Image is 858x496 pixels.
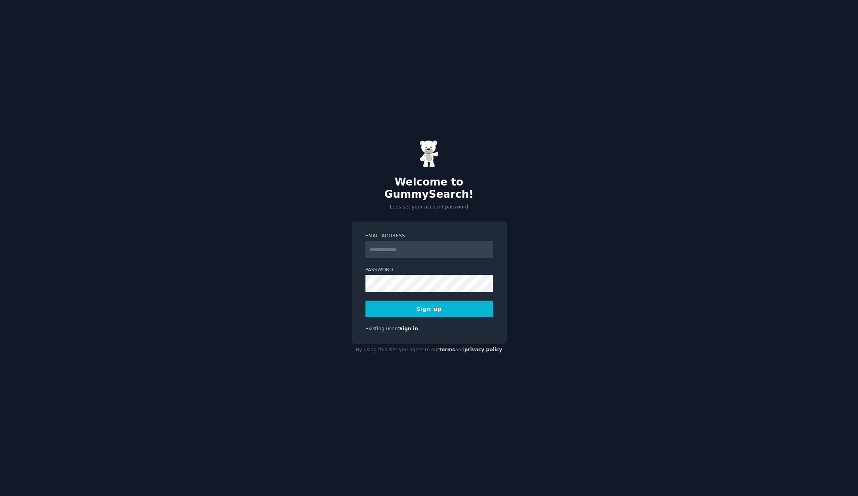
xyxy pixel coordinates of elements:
[439,347,455,352] a: terms
[352,176,507,201] h2: Welcome to GummySearch!
[464,347,502,352] a: privacy policy
[419,140,439,168] img: Gummy Bear
[399,326,418,331] a: Sign in
[352,344,507,356] div: By using this site you agree to our and
[365,326,400,331] span: Existing user?
[365,301,493,317] button: Sign up
[365,233,493,240] label: Email Address
[352,204,507,211] p: Let's set your account password
[365,267,493,274] label: Password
